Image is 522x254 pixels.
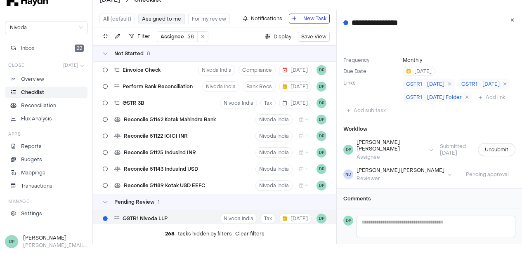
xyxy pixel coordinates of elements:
[343,57,399,63] label: Frequency
[5,113,87,125] a: Flux Analysis
[23,234,87,242] h3: [PERSON_NAME]
[357,167,444,174] div: [PERSON_NAME] [PERSON_NAME]
[251,14,282,23] span: Notifications
[5,100,87,111] a: Reconciliation
[124,149,196,156] span: Reconcile 51125 Indusind INR
[239,65,276,75] button: Compliance
[63,62,78,68] span: [DATE]
[317,115,326,125] button: DP
[5,180,87,192] a: Transactions
[124,116,216,123] span: Reconcile 51162 Kotak Mahindra Bank
[220,98,257,108] button: Nivoda India
[126,31,154,41] button: Filter
[158,199,160,205] span: 1
[317,148,326,158] button: DP
[283,100,308,106] span: [DATE]
[255,164,293,174] button: Nivoda India
[283,67,308,73] span: [DATE]
[255,114,293,125] button: Nivoda India
[317,65,326,75] button: DP
[124,182,205,189] span: Reconcile 51189 Kotak USD EEFC
[343,167,452,182] button: ND[PERSON_NAME] [PERSON_NAME]Reviewer
[319,216,324,222] span: DP
[319,133,324,139] span: DP
[403,67,435,76] button: [DATE]
[260,98,276,108] button: Tax
[123,100,144,106] span: GSTR 3B
[5,42,87,54] button: Inbox22
[317,164,326,174] button: DP
[10,21,83,34] span: Nivoda
[317,131,326,141] button: DP
[319,84,324,90] span: DP
[343,126,367,132] h3: Workflow
[198,65,235,75] button: Nivoda India
[478,143,515,156] button: Unsubmit
[21,102,56,109] p: Reconciliation
[5,208,87,219] a: Settings
[240,14,286,24] button: Notifications
[319,67,324,73] span: DP
[123,83,193,90] span: Perform Bank Reconciliation
[343,68,399,75] label: Due Date
[235,230,265,237] button: Clear filters
[262,32,295,42] button: Display
[357,154,426,160] div: Assignee
[123,215,168,222] span: GSTR1 Nivoda LLP
[60,61,88,70] button: [DATE]
[296,131,312,141] button: +
[137,32,150,40] span: Filter
[317,181,326,190] button: DP
[406,81,444,87] span: GSTR1 - [DATE]
[165,230,175,237] span: 268
[298,32,330,42] button: Save View
[23,242,87,249] p: [PERSON_NAME][EMAIL_ADDRESS][PERSON_NAME][DOMAIN_NAME]
[21,89,44,96] p: Checklist
[5,73,87,85] a: Overview
[279,213,312,224] button: [DATE]
[5,141,87,152] a: Reports
[319,117,324,123] span: DP
[317,214,326,223] button: DP
[161,33,184,40] span: Assignee
[21,75,44,83] p: Overview
[21,143,42,150] p: Reports
[124,166,198,172] span: Reconcile 51143 IndusInd USD
[260,213,276,224] button: Tax
[343,106,389,115] button: Add sub task
[319,150,324,156] span: DP
[8,62,24,68] h3: Close
[296,114,312,125] button: +
[343,139,433,160] button: DP[PERSON_NAME] [PERSON_NAME]Assignee
[188,14,230,24] button: For my review
[9,239,14,245] span: DP
[317,98,326,108] button: DP
[319,166,324,172] span: DP
[21,210,42,217] p: Settings
[403,92,472,102] a: GSTR1 - [DATE] Folder
[5,154,87,165] a: Budgets
[93,224,336,244] div: tasks hidden by filters
[283,83,308,90] span: [DATE]
[21,115,52,122] p: Flux Analysis
[255,180,293,191] button: Nivoda India
[114,50,144,57] span: Not Started
[459,171,515,178] span: Pending approval
[255,131,293,141] button: Nivoda India
[279,98,312,108] button: [DATE]
[346,218,351,224] span: DP
[357,139,426,152] div: [PERSON_NAME] [PERSON_NAME]
[303,14,326,23] span: New Task
[486,93,505,101] span: Add link
[5,167,87,179] a: Mappings
[220,213,257,224] button: Nivoda India
[403,57,422,63] button: Monthly
[147,50,150,57] span: 8
[319,100,324,106] span: DP
[354,106,386,115] span: Add sub task
[485,146,508,154] span: Unsubmit
[243,81,276,92] button: Bank Recs
[138,14,185,24] button: Assigned to me
[458,79,510,89] a: GSTR1 - [DATE]
[8,131,21,137] h3: Apps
